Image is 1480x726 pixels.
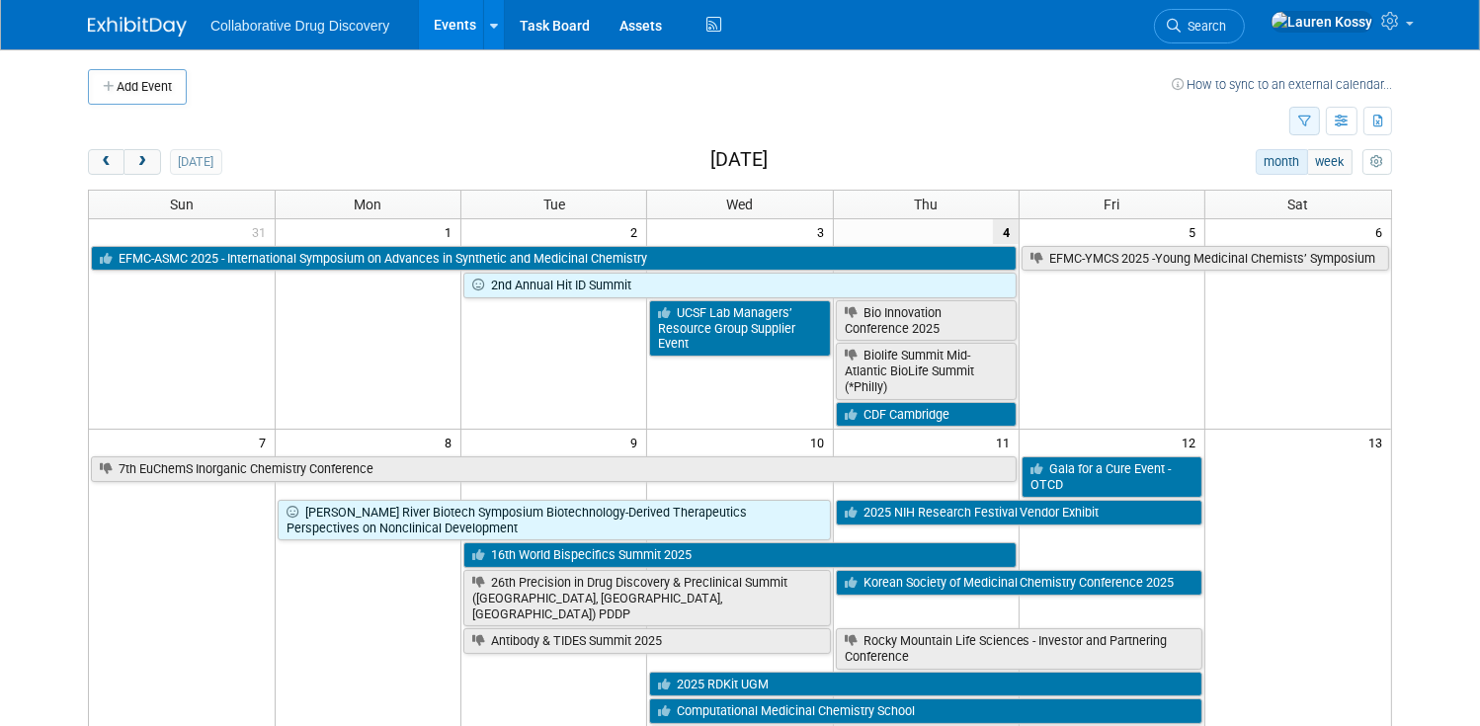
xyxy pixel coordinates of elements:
i: Personalize Calendar [1370,156,1383,169]
img: ExhibitDay [88,17,187,37]
a: 2025 NIH Research Festival Vendor Exhibit [836,500,1203,525]
a: 26th Precision in Drug Discovery & Preclinical Summit ([GEOGRAPHIC_DATA], [GEOGRAPHIC_DATA], [GEO... [463,570,831,626]
span: 6 [1373,219,1391,244]
a: Computational Medicinal Chemistry School [649,698,1202,724]
img: Lauren Kossy [1271,11,1373,33]
a: 2nd Annual Hit ID Summit [463,273,1017,298]
span: 3 [815,219,833,244]
a: [PERSON_NAME] River Biotech Symposium Biotechnology-Derived Therapeutics Perspectives on Nonclini... [278,500,831,540]
span: 10 [808,430,833,454]
a: UCSF Lab Managers’ Resource Group Supplier Event [649,300,830,357]
a: Biolife Summit Mid-Atlantic BioLife Summit (*Philly) [836,343,1017,399]
button: Add Event [88,69,187,105]
span: Search [1181,19,1226,34]
a: Korean Society of Medicinal Chemistry Conference 2025 [836,570,1203,596]
a: Antibody & TIDES Summit 2025 [463,628,831,654]
span: Mon [354,197,381,212]
span: 5 [1187,219,1204,244]
span: 13 [1366,430,1391,454]
button: next [123,149,160,175]
span: 8 [443,430,460,454]
span: Wed [726,197,753,212]
a: EFMC-YMCS 2025 -Young Medicinal Chemists’ Symposium [1022,246,1389,272]
a: EFMC-ASMC 2025 - International Symposium on Advances in Synthetic and Medicinal Chemistry [91,246,1017,272]
span: 9 [628,430,646,454]
span: Thu [914,197,938,212]
span: 4 [993,219,1019,244]
a: 2025 RDKit UGM [649,672,1202,697]
span: 7 [257,430,275,454]
span: Sat [1288,197,1309,212]
a: Gala for a Cure Event - OTCD [1022,456,1202,497]
button: month [1256,149,1308,175]
button: [DATE] [170,149,222,175]
span: 2 [628,219,646,244]
span: 31 [250,219,275,244]
span: 1 [443,219,460,244]
a: How to sync to an external calendar... [1172,77,1392,92]
a: Rocky Mountain Life Sciences - Investor and Partnering Conference [836,628,1203,669]
a: 7th EuChemS Inorganic Chemistry Conference [91,456,1017,482]
a: CDF Cambridge [836,402,1017,428]
a: Search [1154,9,1245,43]
a: 16th World Bispecifics Summit 2025 [463,542,1017,568]
span: Sun [170,197,194,212]
button: week [1307,149,1353,175]
a: Bio Innovation Conference 2025 [836,300,1017,341]
button: prev [88,149,124,175]
h2: [DATE] [710,149,768,171]
span: Fri [1105,197,1120,212]
span: 12 [1180,430,1204,454]
span: 11 [994,430,1019,454]
button: myCustomButton [1362,149,1392,175]
span: Collaborative Drug Discovery [210,18,389,34]
span: Tue [543,197,565,212]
